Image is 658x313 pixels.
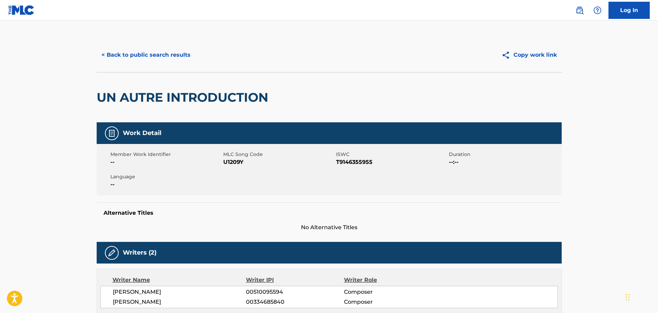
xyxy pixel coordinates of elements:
span: ISWC [336,151,447,158]
img: search [575,6,584,14]
button: Copy work link [497,46,562,64]
span: [PERSON_NAME] [113,288,246,296]
div: Writer Role [344,276,433,284]
span: --:-- [449,158,560,166]
img: Writers [108,249,116,257]
span: MLC Song Code [223,151,334,158]
a: Log In [608,2,650,19]
span: -- [110,158,222,166]
h5: Writers (2) [123,249,157,257]
span: Composer [344,298,433,306]
h2: UN AUTRE INTRODUCTION [97,90,272,105]
span: T9146355955 [336,158,447,166]
div: Drag [626,287,630,308]
span: Composer [344,288,433,296]
span: 00334685840 [246,298,344,306]
span: [PERSON_NAME] [113,298,246,306]
span: Language [110,173,222,180]
iframe: Chat Widget [624,280,658,313]
img: Work Detail [108,129,116,137]
span: 00510095594 [246,288,344,296]
img: MLC Logo [8,5,35,15]
div: Writer IPI [246,276,344,284]
img: help [593,6,602,14]
img: Copy work link [501,51,514,59]
span: Duration [449,151,560,158]
div: Writer Name [112,276,246,284]
div: Help [591,3,604,17]
span: U1209Y [223,158,334,166]
span: No Alternative Titles [97,223,562,232]
span: Member Work Identifier [110,151,222,158]
h5: Alternative Titles [104,210,555,216]
a: Public Search [573,3,586,17]
button: < Back to public search results [97,46,195,64]
span: -- [110,180,222,189]
h5: Work Detail [123,129,161,137]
